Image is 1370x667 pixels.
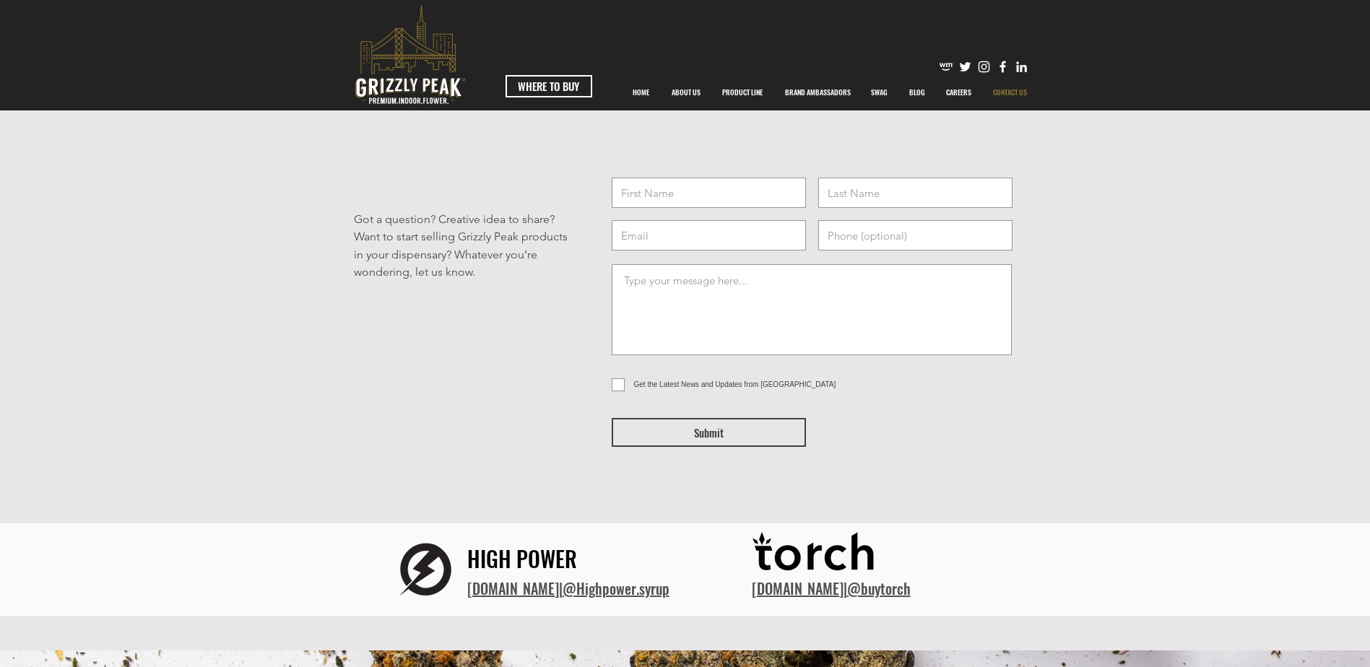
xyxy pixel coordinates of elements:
[752,577,911,599] span: |
[1014,59,1029,74] img: Likedin
[664,74,708,110] p: ABOUT US
[622,74,1039,110] nav: Site
[939,74,979,110] p: CAREERS
[752,528,882,581] img: Torch_Logo_BLACK.png
[982,74,1039,110] a: CONTACT US
[986,74,1034,110] p: CONTACT US
[563,577,669,599] a: @Highpower.syrup
[818,220,1013,250] input: Phone (optional)
[752,577,844,599] a: [DOMAIN_NAME]
[864,74,895,110] p: SWAG
[355,5,465,104] svg: premium-indoor-flower
[935,74,982,110] a: CAREERS
[467,542,577,575] span: HIGH POWER
[711,74,774,110] a: PRODUCT LINE
[625,74,656,110] p: HOME
[715,74,770,110] p: PRODUCT LINE
[976,59,992,74] img: Instagram
[506,75,592,97] a: WHERE TO BUY
[467,577,669,599] span: |
[518,79,579,94] span: WHERE TO BUY
[354,230,568,279] span: Want to start selling Grizzly Peak products in your dispensary? Whatever you’re wondering, let us...
[612,178,806,208] input: First Name
[778,74,858,110] p: BRAND AMBASSADORS
[939,59,954,74] img: weedmaps
[902,74,932,110] p: BLOG
[612,220,806,250] input: Email
[694,425,724,440] span: Submit
[847,577,911,599] a: @buytorch
[995,59,1010,74] img: Facebook
[774,74,860,110] div: BRAND AMBASSADORS
[634,380,836,388] span: Get the Latest News and Updates from [GEOGRAPHIC_DATA]
[661,74,711,110] a: ABOUT US
[612,418,806,447] button: Submit
[622,74,661,110] a: HOME
[898,74,935,110] a: BLOG
[467,577,559,599] a: ​[DOMAIN_NAME]
[860,74,898,110] a: SWAG
[939,59,1029,74] ul: Social Bar
[958,59,973,74] img: Twitter
[818,178,1013,208] input: Last Name
[383,528,467,611] img: logo hp.png
[354,212,555,226] span: Got a question? Creative idea to share?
